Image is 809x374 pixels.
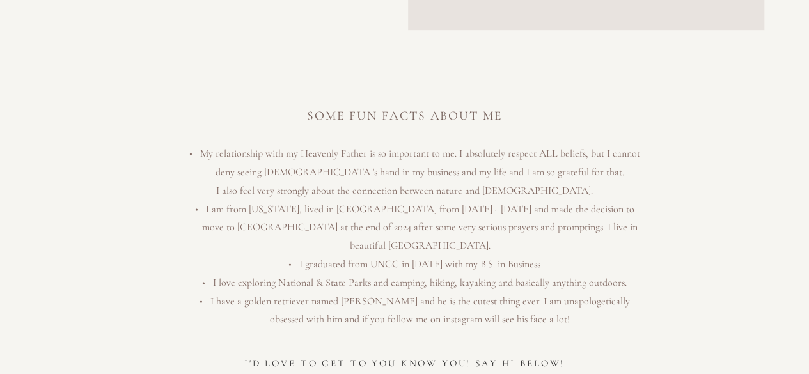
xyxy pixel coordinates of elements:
span: I'd love to get to you know you! ﻿Say hi below! [244,357,565,369]
h3: Some fun facts about me [165,106,645,126]
span: I also feel very strongly about the connection between nature and [DEMOGRAPHIC_DATA]. [216,184,593,197]
span: I graduated from UNCG in [DATE] with my B.S. in Business [299,258,540,270]
span: I love exploring National & State Parks and camping, hiking, kayaking and basically anything outd... [213,276,627,289]
span: I have a golden retriever named [PERSON_NAME] and he is the cutest thing ever. I am unapologetica... [210,295,632,326]
span: I am from [US_STATE], lived in [GEOGRAPHIC_DATA] from [DATE] - [DATE] and made the decision to mo... [202,203,640,253]
span: My relationship with my Heavenly Father is so important to me. I absolutely respect ALL beliefs, ... [200,147,642,178]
